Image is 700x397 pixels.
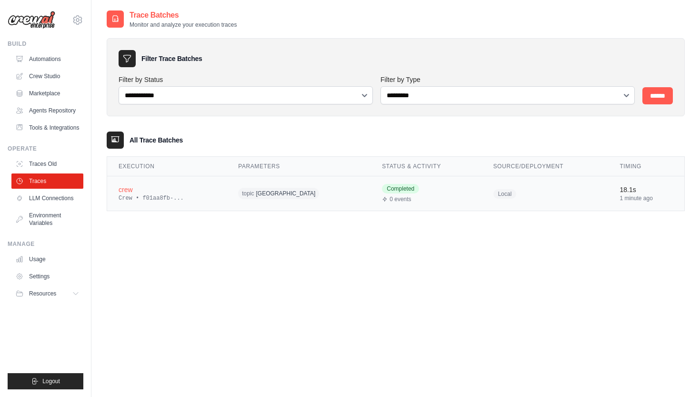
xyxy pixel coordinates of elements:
[11,120,83,135] a: Tools & Integrations
[42,377,60,385] span: Logout
[11,269,83,284] a: Settings
[8,373,83,389] button: Logout
[119,185,215,194] div: crew
[130,135,183,145] h3: All Trace Batches
[238,186,359,201] div: topic: Monaco
[8,240,83,248] div: Manage
[107,157,227,176] th: Execution
[11,51,83,67] a: Automations
[11,208,83,231] a: Environment Variables
[11,69,83,84] a: Crew Studio
[8,11,55,29] img: Logo
[130,21,237,29] p: Monitor and analyze your execution traces
[390,195,411,203] span: 0 events
[227,157,370,176] th: Parameters
[493,189,517,199] span: Local
[29,290,56,297] span: Resources
[11,103,83,118] a: Agents Repository
[141,54,202,63] h3: Filter Trace Batches
[130,10,237,21] h2: Trace Batches
[11,173,83,189] a: Traces
[256,190,316,197] span: [GEOGRAPHIC_DATA]
[482,157,609,176] th: Source/Deployment
[620,185,673,194] div: 18.1s
[107,176,684,211] tr: View details for crew execution
[620,194,673,202] div: 1 minute ago
[8,145,83,153] div: Operate
[11,156,83,172] a: Traces Old
[370,157,481,176] th: Status & Activity
[608,157,684,176] th: Timing
[380,75,635,84] label: Filter by Type
[11,191,83,206] a: LLM Connections
[242,190,254,197] span: topic
[11,286,83,301] button: Resources
[11,252,83,267] a: Usage
[8,40,83,48] div: Build
[382,184,419,193] span: Completed
[119,194,215,202] div: Crew • f01aa8fb-...
[11,86,83,101] a: Marketplace
[119,75,373,84] label: Filter by Status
